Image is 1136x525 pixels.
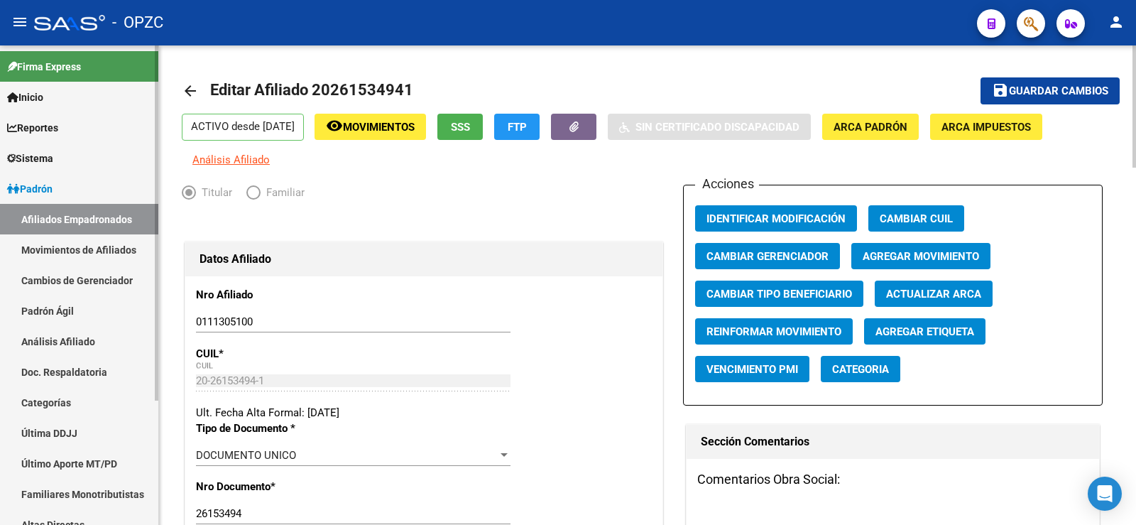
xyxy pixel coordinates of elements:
[868,205,964,232] button: Cambiar CUIL
[7,181,53,197] span: Padrón
[822,114,919,140] button: ARCA Padrón
[695,205,857,232] button: Identificar Modificación
[196,421,333,436] p: Tipo de Documento *
[701,431,1084,453] h1: Sección Comentarios
[695,174,759,194] h3: Acciones
[200,248,648,271] h1: Datos Afiliado
[196,287,333,303] p: Nro Afiliado
[196,346,333,362] p: CUIL
[1088,477,1122,511] div: Open Intercom Messenger
[1009,85,1108,98] span: Guardar cambios
[196,405,652,421] div: Ult. Fecha Alta Formal: [DATE]
[706,288,852,301] span: Cambiar Tipo Beneficiario
[695,318,853,345] button: Reinformar Movimiento
[7,151,53,166] span: Sistema
[494,114,540,140] button: FTP
[608,114,811,140] button: Sin Certificado Discapacidad
[182,114,304,141] p: ACTIVO desde [DATE]
[182,189,319,202] mat-radio-group: Elija una opción
[863,250,979,263] span: Agregar Movimiento
[11,13,28,31] mat-icon: menu
[821,356,900,382] button: Categoria
[981,77,1120,104] button: Guardar cambios
[875,281,993,307] button: Actualizar ARCA
[112,7,163,38] span: - OPZC
[832,363,889,376] span: Categoria
[992,82,1009,99] mat-icon: save
[182,82,199,99] mat-icon: arrow_back
[697,470,1088,489] h3: Comentarios Obra Social:
[930,114,1042,140] button: ARCA Impuestos
[437,114,483,140] button: SSS
[695,281,863,307] button: Cambiar Tipo Beneficiario
[851,243,990,269] button: Agregar Movimiento
[451,121,470,134] span: SSS
[196,449,296,462] span: DOCUMENTO UNICO
[864,318,985,345] button: Agregar Etiqueta
[695,356,809,382] button: Vencimiento PMI
[941,121,1031,134] span: ARCA Impuestos
[7,59,81,75] span: Firma Express
[326,117,343,134] mat-icon: remove_red_eye
[875,325,974,338] span: Agregar Etiqueta
[706,212,846,225] span: Identificar Modificación
[695,243,840,269] button: Cambiar Gerenciador
[7,90,43,105] span: Inicio
[880,212,953,225] span: Cambiar CUIL
[834,121,907,134] span: ARCA Padrón
[192,153,270,166] span: Análisis Afiliado
[508,121,527,134] span: FTP
[343,121,415,134] span: Movimientos
[196,479,333,494] p: Nro Documento
[210,81,413,99] span: Editar Afiliado 20261534941
[315,114,426,140] button: Movimientos
[7,120,58,136] span: Reportes
[261,185,305,200] span: Familiar
[196,185,232,200] span: Titular
[886,288,981,301] span: Actualizar ARCA
[706,250,829,263] span: Cambiar Gerenciador
[706,325,841,338] span: Reinformar Movimiento
[706,363,798,376] span: Vencimiento PMI
[1108,13,1125,31] mat-icon: person
[635,121,799,134] span: Sin Certificado Discapacidad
